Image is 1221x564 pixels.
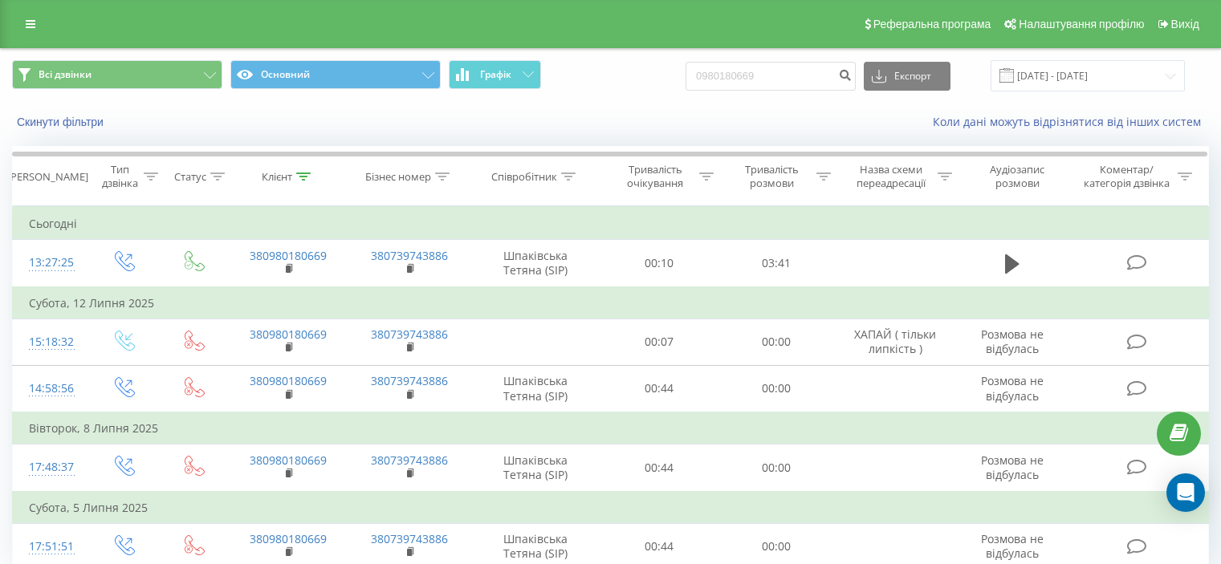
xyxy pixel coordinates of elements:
span: Розмова не відбулась [981,373,1044,403]
div: [PERSON_NAME] [7,170,88,184]
button: Графік [449,60,541,89]
td: Субота, 5 Липня 2025 [13,492,1209,524]
td: Субота, 12 Липня 2025 [13,287,1209,319]
td: 00:07 [601,319,718,365]
div: Тривалість розмови [732,163,812,190]
td: ХАПАЙ ( тільки липкість ) [834,319,955,365]
div: Бізнес номер [365,170,431,184]
div: Коментар/категорія дзвінка [1080,163,1174,190]
td: 03:41 [718,240,834,287]
td: Шпаківська Тетяна (SIP) [470,365,601,412]
a: 380980180669 [250,531,327,546]
a: 380980180669 [250,373,327,388]
a: 380739743886 [371,531,448,546]
button: Експорт [864,62,950,91]
span: Всі дзвінки [39,68,92,81]
button: Всі дзвінки [12,60,222,89]
div: Статус [174,170,206,184]
div: Аудіозапис розмови [971,163,1064,190]
div: 13:27:25 [29,247,71,278]
td: 00:44 [601,365,718,412]
span: Графік [480,69,511,80]
div: 17:48:37 [29,452,71,483]
td: Вівторок, 8 Липня 2025 [13,412,1209,444]
a: Коли дані можуть відрізнятися вiд інших систем [933,114,1209,129]
span: Розмова не відбулась [981,452,1044,482]
td: 00:00 [718,444,834,492]
span: Налаштування профілю [1019,18,1144,30]
td: 00:10 [601,240,718,287]
a: 380739743886 [371,452,448,468]
span: Розмова не відбулась [981,327,1044,356]
button: Скинути фільтри [12,115,112,129]
td: Шпаківська Тетяна (SIP) [470,444,601,492]
a: 380739743886 [371,248,448,263]
td: Шпаківська Тетяна (SIP) [470,240,601,287]
td: 00:00 [718,319,834,365]
span: Реферальна програма [873,18,991,30]
input: Пошук за номером [686,62,856,91]
span: Вихід [1171,18,1199,30]
div: Назва схеми переадресації [849,163,934,190]
div: 14:58:56 [29,373,71,404]
div: 17:51:51 [29,531,71,562]
button: Основний [230,60,441,89]
a: 380739743886 [371,327,448,342]
td: Сьогодні [13,208,1209,240]
div: Клієнт [262,170,292,184]
span: Розмова не відбулась [981,531,1044,561]
div: Тривалість очікування [616,163,696,190]
a: 380980180669 [250,452,327,468]
td: 00:44 [601,444,718,492]
a: 380980180669 [250,248,327,263]
div: 15:18:32 [29,327,71,358]
a: 380739743886 [371,373,448,388]
a: 380980180669 [250,327,327,342]
div: Тип дзвінка [101,163,139,190]
td: 00:00 [718,365,834,412]
div: Open Intercom Messenger [1166,473,1205,512]
div: Співробітник [491,170,557,184]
